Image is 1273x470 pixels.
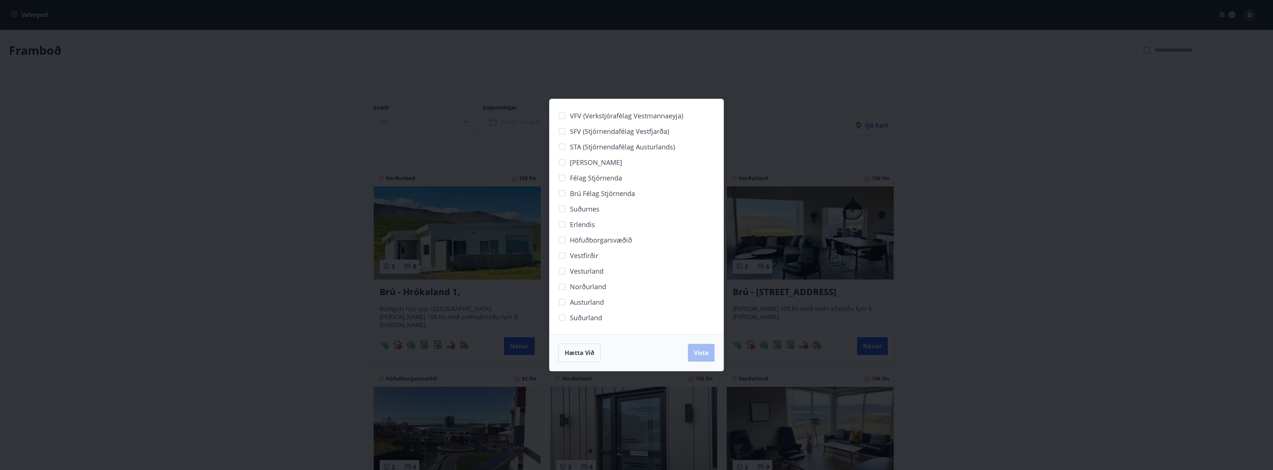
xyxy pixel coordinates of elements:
span: Brú félag stjórnenda [570,189,635,198]
span: Félag stjórnenda [570,173,622,183]
span: Vestfirðir [570,251,598,260]
span: VFV (Verkstjórafélag Vestmannaeyja) [570,111,683,121]
button: Hætta við [558,344,601,362]
span: Suðurnes [570,204,599,214]
span: Hætta við [565,349,594,357]
span: Höfuðborgarsvæðið [570,235,632,245]
span: [PERSON_NAME] [570,158,622,167]
span: SFV (Stjórnendafélag Vestfjarða) [570,126,669,136]
span: Erlendis [570,220,595,229]
span: Suðurland [570,313,602,322]
span: Norðurland [570,282,606,291]
span: Vesturland [570,266,604,276]
span: STA (Stjórnendafélag Austurlands) [570,142,675,152]
span: Austurland [570,297,604,307]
